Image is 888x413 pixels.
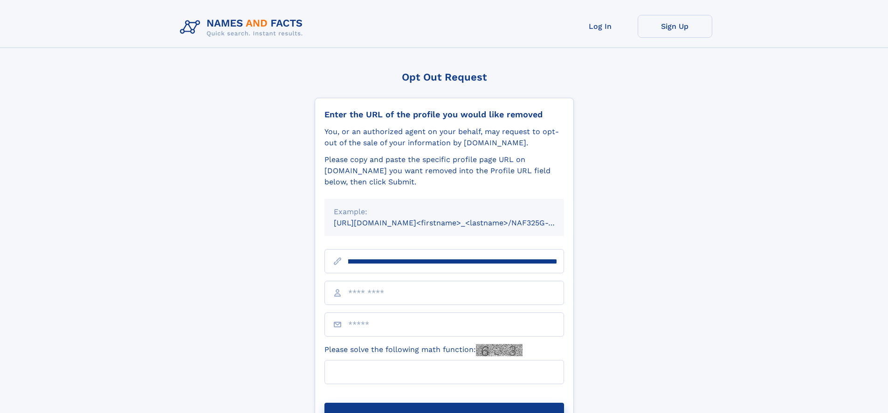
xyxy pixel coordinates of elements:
[324,109,564,120] div: Enter the URL of the profile you would like removed
[334,206,555,217] div: Example:
[638,15,712,38] a: Sign Up
[315,71,574,83] div: Opt Out Request
[563,15,638,38] a: Log In
[324,154,564,188] div: Please copy and paste the specific profile page URL on [DOMAIN_NAME] you want removed into the Pr...
[334,218,582,227] small: [URL][DOMAIN_NAME]<firstname>_<lastname>/NAF325G-xxxxxxxx
[324,344,523,356] label: Please solve the following math function:
[176,15,310,40] img: Logo Names and Facts
[324,126,564,149] div: You, or an authorized agent on your behalf, may request to opt-out of the sale of your informatio...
